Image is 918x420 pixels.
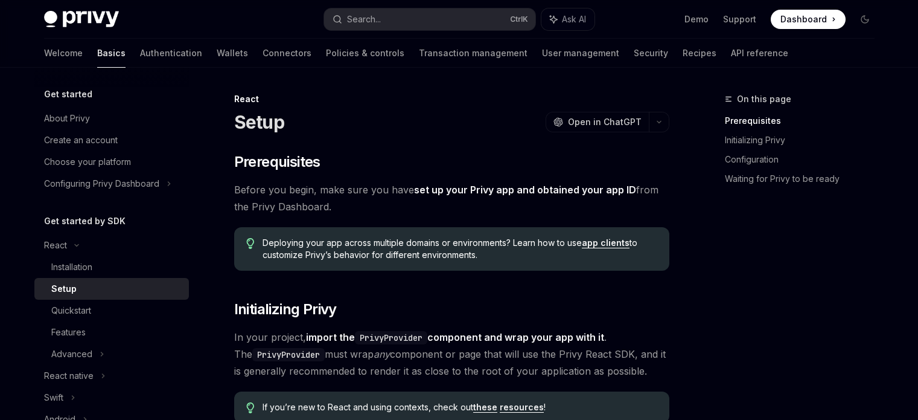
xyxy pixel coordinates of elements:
[855,10,875,29] button: Toggle dark mode
[374,348,390,360] em: any
[34,108,189,129] a: About Privy
[725,111,884,131] a: Prerequisites
[419,39,528,68] a: Transaction management
[234,93,669,105] div: React
[140,39,202,68] a: Authentication
[44,39,83,68] a: Welcome
[252,348,325,361] code: PrivyProvider
[510,15,528,24] span: Ctrl K
[263,237,657,261] span: Deploying your app across multiple domains or environments? Learn how to use to customize Privy’s...
[44,111,90,126] div: About Privy
[500,402,544,413] a: resources
[51,347,92,361] div: Advanced
[44,369,94,383] div: React native
[97,39,126,68] a: Basics
[737,92,791,106] span: On this page
[51,282,77,296] div: Setup
[44,238,67,253] div: React
[34,278,189,300] a: Setup
[44,155,131,169] div: Choose your platform
[234,152,320,172] span: Prerequisites
[568,116,642,128] span: Open in ChatGPT
[542,39,619,68] a: User management
[51,260,92,274] div: Installation
[780,13,827,25] span: Dashboard
[34,300,189,321] a: Quickstart
[44,11,119,28] img: dark logo
[473,402,497,413] a: these
[246,238,255,249] svg: Tip
[44,176,159,191] div: Configuring Privy Dashboard
[34,321,189,343] a: Features
[51,325,86,340] div: Features
[326,39,404,68] a: Policies & controls
[44,133,118,147] div: Create an account
[44,87,92,102] h5: Get started
[723,13,756,25] a: Support
[234,329,669,380] span: In your project, . The must wrap component or page that will use the Privy React SDK, and it is g...
[234,111,284,133] h1: Setup
[44,390,63,405] div: Swift
[34,129,189,151] a: Create an account
[234,181,669,215] span: Before you begin, make sure you have from the Privy Dashboard.
[582,237,630,248] a: app clients
[725,169,884,189] a: Waiting for Privy to be ready
[541,8,594,30] button: Ask AI
[217,39,248,68] a: Wallets
[725,150,884,169] a: Configuration
[355,331,427,344] code: PrivyProvider
[414,184,636,196] a: set up your Privy app and obtained your app ID
[246,402,255,413] svg: Tip
[44,214,126,228] h5: Get started by SDK
[562,13,586,25] span: Ask AI
[546,112,649,132] button: Open in ChatGPT
[306,331,604,343] strong: import the component and wrap your app with it
[324,8,535,30] button: Search...CtrlK
[234,300,337,319] span: Initializing Privy
[683,39,716,68] a: Recipes
[684,13,709,25] a: Demo
[34,151,189,173] a: Choose your platform
[771,10,846,29] a: Dashboard
[263,401,657,413] span: If you’re new to React and using contexts, check out !
[347,12,381,27] div: Search...
[634,39,668,68] a: Security
[263,39,311,68] a: Connectors
[51,303,91,318] div: Quickstart
[725,131,884,150] a: Initializing Privy
[731,39,788,68] a: API reference
[34,256,189,278] a: Installation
